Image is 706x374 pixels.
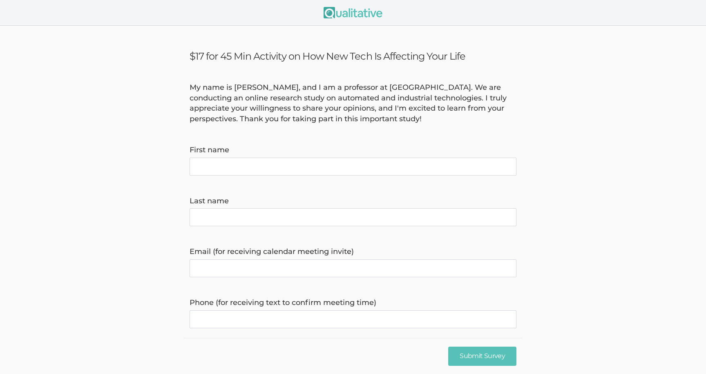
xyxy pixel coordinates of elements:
[190,298,516,308] label: Phone (for receiving text to confirm meeting time)
[190,50,516,62] h3: $17 for 45 Min Activity on How New Tech Is Affecting Your Life
[190,196,516,207] label: Last name
[183,82,523,125] div: My name is [PERSON_NAME], and I am a professor at [GEOGRAPHIC_DATA]. We are conducting an online ...
[190,247,516,257] label: Email (for receiving calendar meeting invite)
[190,145,516,156] label: First name
[324,7,382,18] img: Qualitative
[448,347,516,366] input: Submit Survey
